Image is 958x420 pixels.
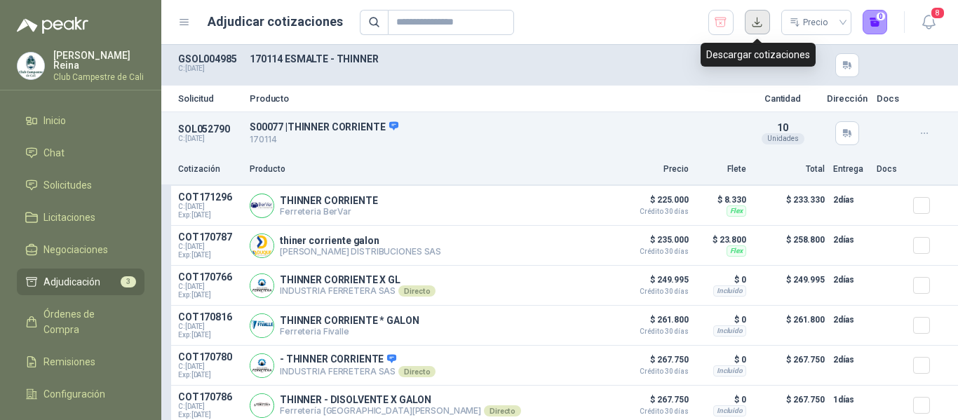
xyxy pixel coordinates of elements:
span: Crédito 30 días [619,328,689,335]
span: Configuración [43,386,105,402]
span: 8 [930,6,945,20]
p: COT170787 [178,231,241,243]
p: $ 0 [697,311,746,328]
span: Crédito 30 días [619,248,689,255]
p: 2 días [833,311,868,328]
img: Company Logo [250,274,274,297]
p: INDUSTRIA FERRETERA SAS [280,285,436,297]
p: 2 días [833,351,868,368]
p: 2 días [833,271,868,288]
p: $ 0 [697,391,746,408]
p: Precio [619,163,689,176]
span: Adjudicación [43,274,100,290]
a: Chat [17,140,144,166]
div: Incluido [713,405,746,416]
div: Flex [727,245,746,257]
p: $ 249.995 [619,271,689,295]
img: Company Logo [250,394,274,417]
p: $ 261.800 [619,311,689,335]
p: thiner corriente galon [280,235,441,246]
p: SOL052790 [178,123,241,135]
p: COT170816 [178,311,241,323]
p: $ 233.330 [755,191,825,219]
p: GSOL004985 [178,53,241,65]
a: Solicitudes [17,172,144,198]
span: C: [DATE] [178,203,241,211]
span: Chat [43,145,65,161]
p: $ 8.330 [697,191,746,208]
span: C: [DATE] [178,283,241,291]
p: Producto [250,163,610,176]
div: Unidades [762,133,804,144]
p: Entrega [833,163,868,176]
p: COT170780 [178,351,241,363]
a: Licitaciones [17,204,144,231]
span: 3 [121,276,136,287]
p: 170114 ESMALTE - THINNER [250,53,739,65]
span: Exp: [DATE] [178,211,241,219]
span: C: [DATE] [178,402,241,411]
span: Inicio [43,113,66,128]
span: Crédito 30 días [619,288,689,295]
a: Inicio [17,107,144,134]
div: Directo [398,366,436,377]
p: 2 días [833,191,868,208]
a: Adjudicación3 [17,269,144,295]
div: Precio [790,12,830,33]
span: Exp: [DATE] [178,371,241,379]
img: Company Logo [250,354,274,377]
span: Crédito 30 días [619,208,689,215]
p: Club Campestre de Cali [53,73,144,81]
p: $ 258.800 [755,231,825,259]
button: 0 [863,10,888,35]
span: Exp: [DATE] [178,291,241,299]
p: [PERSON_NAME] Reina [53,50,144,70]
p: $ 23.800 [697,231,746,248]
p: $ 249.995 [755,271,825,299]
p: INDUSTRIA FERRETERA SAS [280,366,436,377]
p: Ferretería [GEOGRAPHIC_DATA][PERSON_NAME] [280,405,521,416]
p: Solicitud [178,94,241,103]
span: Exp: [DATE] [178,251,241,259]
p: Cantidad [748,94,818,103]
span: C: [DATE] [178,243,241,251]
p: $ 267.750 [755,391,825,419]
p: Cotización [178,163,241,176]
h1: Adjudicar cotizaciones [208,12,343,32]
p: Ferreteria Fivalle [280,326,419,337]
p: Ferreteria BerVar [280,206,378,217]
a: Negociaciones [17,236,144,263]
img: Logo peakr [17,17,88,34]
span: Exp: [DATE] [178,331,241,339]
p: - THINNER CORRIENTE [280,353,436,366]
p: 1 días [833,391,868,408]
span: C: [DATE] [178,323,241,331]
a: Remisiones [17,348,144,375]
p: Total [755,163,825,176]
img: Company Logo [250,194,274,217]
div: Descargar cotizaciones [701,43,816,67]
span: Negociaciones [43,242,108,257]
div: Incluido [713,325,746,337]
span: 10 [777,122,788,133]
p: C: [DATE] [178,135,241,143]
p: $ 225.000 [619,191,689,215]
div: Incluido [713,285,746,297]
button: 8 [916,10,941,35]
p: 2 días [833,231,868,248]
p: 170114 [250,133,739,147]
div: Directo [484,405,521,416]
p: THINNER CORRIENTE X GL [280,274,436,285]
p: COT171296 [178,191,241,203]
img: Company Logo [18,53,44,79]
p: Docs [877,94,905,103]
p: C: [DATE] [178,65,241,73]
img: Company Logo [250,234,274,257]
p: COT170766 [178,271,241,283]
a: Órdenes de Compra [17,301,144,343]
p: $ 267.750 [619,391,689,415]
p: $ 267.750 [755,351,825,379]
p: THINNER CORRIENTE [280,195,378,206]
p: $ 235.000 [619,231,689,255]
span: Licitaciones [43,210,95,225]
